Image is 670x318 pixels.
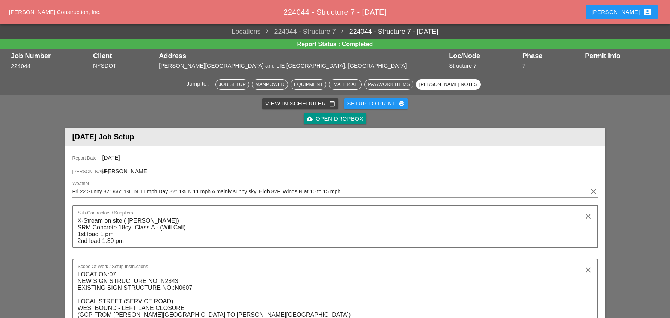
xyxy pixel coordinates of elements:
[643,8,652,17] i: account_box
[344,98,408,109] button: Setup to Print
[262,98,338,109] a: View in Scheduler
[215,79,249,90] button: Job Setup
[102,168,149,174] span: [PERSON_NAME]
[336,27,438,37] a: 224044 - Structure 7 - [DATE]
[159,62,445,70] div: [PERSON_NAME][GEOGRAPHIC_DATA] and LIE [GEOGRAPHIC_DATA], [GEOGRAPHIC_DATA]
[294,81,323,88] div: Equipment
[72,185,587,197] input: Weather
[93,62,155,70] div: NYSDOT
[368,81,410,88] div: Pay/Work Items
[72,168,102,175] span: [PERSON_NAME]
[232,27,261,37] a: Locations
[589,187,598,196] i: clear
[11,52,89,60] div: Job Number
[304,113,366,124] a: Open Dropbox
[307,116,313,122] i: cloud_upload
[283,8,387,16] span: 224044 - Structure 7 - [DATE]
[307,115,363,123] div: Open Dropbox
[332,81,358,88] div: Material
[449,52,519,60] div: Loc/Node
[291,79,326,90] button: Equipment
[347,99,405,108] div: Setup to Print
[265,99,335,108] div: View in Scheduler
[11,62,31,71] button: 224044
[586,5,658,19] button: [PERSON_NAME]
[364,79,413,90] button: Pay/Work Items
[416,79,481,90] button: [PERSON_NAME] Notes
[252,79,288,90] button: Manpower
[187,80,213,87] span: Jump to :
[584,212,593,221] i: clear
[329,79,362,90] button: Material
[584,265,593,274] i: clear
[592,8,652,17] div: [PERSON_NAME]
[102,154,120,161] span: [DATE]
[9,9,101,15] a: [PERSON_NAME] Construction, Inc.
[585,62,659,70] div: -
[219,81,246,88] div: Job Setup
[449,62,519,70] div: Structure 7
[522,52,581,60] div: Phase
[585,52,659,60] div: Permit Info
[78,215,587,247] textarea: Sub-Contractors / Suppliers
[522,62,581,70] div: 7
[329,101,335,107] i: calendar_today
[255,81,285,88] div: Manpower
[261,27,336,37] span: 224044 - Structure 7
[65,128,605,146] header: [DATE] Job Setup
[72,155,102,161] span: Report Date
[399,101,405,107] i: print
[93,52,155,60] div: Client
[159,52,445,60] div: Address
[419,81,477,88] div: [PERSON_NAME] Notes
